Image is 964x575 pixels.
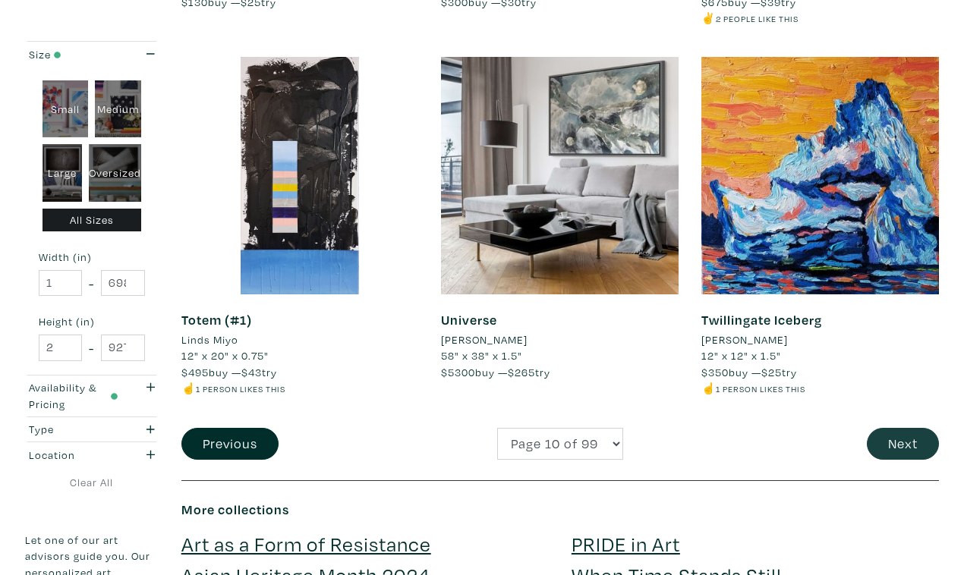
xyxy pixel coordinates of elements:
button: Size [25,42,159,67]
span: buy — try [181,365,277,379]
span: $5300 [441,365,475,379]
a: Twillingate Iceberg [701,311,822,328]
a: Totem (#1) [181,311,252,328]
li: ☝️ [701,380,939,397]
button: Next [867,428,939,460]
a: Universe [441,311,497,328]
div: Availability & Pricing [29,379,118,412]
span: 12" x 12" x 1.5" [701,348,781,363]
small: 1 person likes this [716,383,805,394]
li: [PERSON_NAME] [701,331,788,348]
span: $350 [701,365,729,379]
div: Oversized [89,144,141,202]
small: Width (in) [39,252,145,262]
li: Linds Miyo [181,331,238,348]
button: Availability & Pricing [25,375,159,416]
span: 58" x 38" x 1.5" [441,348,522,363]
div: Large [43,144,83,202]
div: Medium [95,80,141,138]
div: All Sizes [43,209,142,232]
div: Size [29,46,118,63]
span: $25 [761,365,782,379]
a: [PERSON_NAME] [701,331,939,348]
span: buy — try [441,365,550,379]
li: [PERSON_NAME] [441,331,528,348]
button: Previous [181,428,279,460]
a: PRIDE in Art [572,530,680,557]
small: Height (in) [39,316,145,327]
span: $495 [181,365,209,379]
small: 2 people like this [716,13,799,24]
button: Type [25,417,159,442]
span: - [89,273,94,294]
div: Location [29,447,118,463]
a: [PERSON_NAME] [441,331,679,348]
button: Location [25,442,159,467]
h6: More collections [181,501,939,518]
a: Clear All [25,474,159,491]
span: buy — try [701,365,797,379]
div: Small [43,80,89,138]
span: 12" x 20" x 0.75" [181,348,269,363]
li: ☝️ [181,380,419,397]
span: - [89,338,94,358]
a: Linds Miyo [181,331,419,348]
span: $43 [241,365,262,379]
div: Type [29,421,118,438]
small: 1 person likes this [196,383,285,394]
li: ✌️ [701,10,939,27]
a: Art as a Form of Resistance [181,530,431,557]
span: $265 [508,365,535,379]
